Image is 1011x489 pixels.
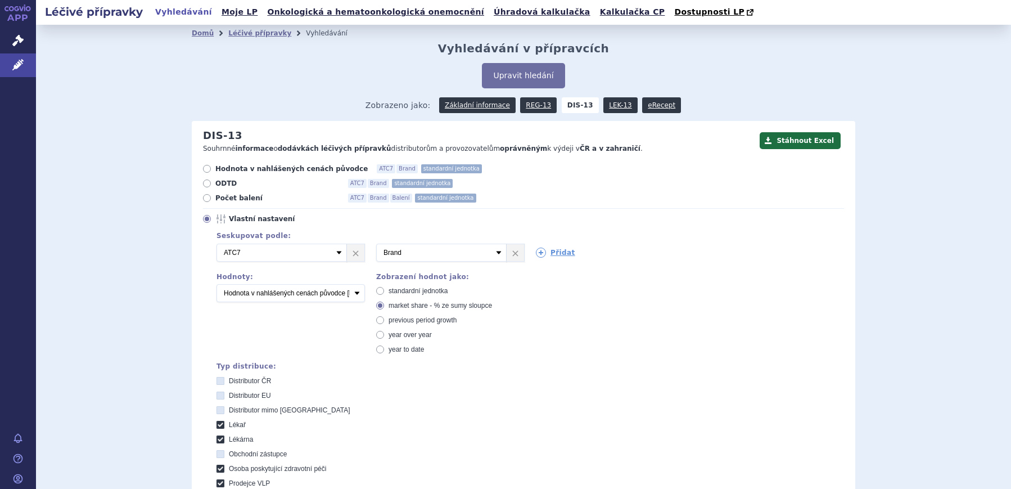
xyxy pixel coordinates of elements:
span: standardní jednotka [392,179,453,188]
h2: Léčivé přípravky [36,4,152,20]
span: standardní jednotka [389,287,448,295]
span: ODTD [215,179,339,188]
a: Onkologická a hematoonkologická onemocnění [264,5,488,20]
span: Lékárna [229,436,253,443]
span: Balení [390,194,412,203]
span: Distributor ČR [229,377,271,385]
span: year to date [389,346,424,353]
a: Přidat [536,248,575,258]
span: Distributor mimo [GEOGRAPHIC_DATA] [229,406,350,414]
span: standardní jednotka [421,164,482,173]
a: Úhradová kalkulačka [490,5,594,20]
h2: Vyhledávání v přípravcích [438,42,610,55]
strong: ČR a v zahraničí [580,145,640,152]
span: Osoba poskytující zdravotní péči [229,465,326,473]
span: Lékař [229,421,246,429]
a: eRecept [642,97,681,113]
strong: oprávněným [500,145,547,152]
li: Vyhledávání [306,25,362,42]
span: previous period growth [389,316,457,324]
strong: informace [236,145,274,152]
div: Zobrazení hodnot jako: [376,273,525,281]
a: × [507,244,524,261]
strong: DIS-13 [562,97,599,113]
span: ATC7 [348,179,367,188]
a: Kalkulačka CP [597,5,669,20]
a: REG-13 [520,97,557,113]
a: Domů [192,29,214,37]
span: year over year [389,331,432,339]
a: Základní informace [439,97,516,113]
span: market share - % ze sumy sloupce [389,302,492,309]
span: Počet balení [215,194,339,203]
span: Vlastní nastavení [229,214,353,223]
span: standardní jednotka [415,194,476,203]
span: Distributor EU [229,392,271,400]
span: Brand [368,194,389,203]
strong: dodávkách léčivých přípravků [278,145,391,152]
a: Moje LP [218,5,261,20]
span: Obchodní zástupce [229,450,287,458]
span: Dostupnosti LP [674,7,744,16]
span: Brand [396,164,418,173]
span: Zobrazeno jako: [365,97,431,113]
a: Léčivé přípravky [228,29,291,37]
span: Brand [368,179,389,188]
div: Seskupovat podle: [205,232,844,240]
a: × [347,244,364,261]
a: Vyhledávání [152,5,215,20]
span: ATC7 [348,194,367,203]
span: Hodnota v nahlášených cenách původce [215,164,368,173]
a: LEK-13 [603,97,637,113]
div: Typ distribuce: [216,362,844,370]
button: Upravit hledání [482,63,565,88]
p: Souhrnné o distributorům a provozovatelům k výdeji v . [203,144,754,154]
div: Hodnoty: [216,273,365,281]
span: ATC7 [377,164,395,173]
h2: DIS-13 [203,129,242,142]
span: Prodejce VLP [229,479,270,487]
div: 2 [205,244,844,262]
a: Dostupnosti LP [671,5,759,20]
button: Stáhnout Excel [760,132,841,149]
